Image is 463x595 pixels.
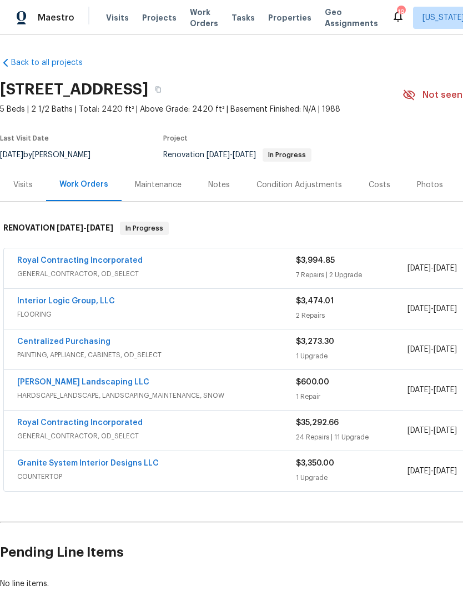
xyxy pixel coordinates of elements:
div: Work Orders [59,179,108,190]
span: $600.00 [296,378,329,386]
span: [DATE] [407,305,431,313]
span: Project [163,135,188,142]
span: GENERAL_CONTRACTOR, OD_SELECT [17,268,296,279]
h6: RENOVATION [3,222,113,235]
span: Properties [268,12,311,23]
div: Costs [369,179,390,191]
span: - [407,263,457,274]
a: Royal Contracting Incorporated [17,419,143,427]
span: $35,292.66 [296,419,339,427]
div: Condition Adjustments [256,179,342,191]
span: HARDSCAPE_LANDSCAPE, LANDSCAPING_MAINTENANCE, SNOW [17,390,296,401]
a: Interior Logic Group, LLC [17,297,115,305]
span: [DATE] [233,151,256,159]
span: - [407,425,457,436]
span: [DATE] [407,264,431,272]
span: PAINTING, APPLIANCE, CABINETS, OD_SELECT [17,349,296,361]
span: Tasks [231,14,255,22]
span: [DATE] [434,386,457,394]
button: Copy Address [148,79,168,99]
span: [DATE] [407,346,431,353]
span: COUNTERTOP [17,471,296,482]
span: [DATE] [434,305,457,313]
a: Centralized Purchasing [17,338,110,346]
span: $3,273.30 [296,338,334,346]
span: $3,474.01 [296,297,334,305]
a: Granite System Interior Designs LLC [17,459,159,467]
span: - [207,151,256,159]
span: Geo Assignments [325,7,378,29]
div: 24 Repairs | 11 Upgrade [296,432,407,443]
div: Visits [13,179,33,191]
span: [DATE] [434,427,457,434]
span: GENERAL_CONTRACTOR, OD_SELECT [17,431,296,442]
span: Work Orders [190,7,218,29]
div: Notes [208,179,230,191]
div: 7 Repairs | 2 Upgrade [296,269,407,281]
div: Maintenance [135,179,182,191]
div: 1 Upgrade [296,472,407,483]
a: [PERSON_NAME] Landscaping LLC [17,378,149,386]
a: Royal Contracting Incorporated [17,257,143,264]
span: Renovation [163,151,311,159]
span: Visits [106,12,129,23]
span: - [57,224,113,232]
span: [DATE] [57,224,83,232]
span: [DATE] [434,264,457,272]
span: [DATE] [407,467,431,475]
span: $3,350.00 [296,459,334,467]
span: In Progress [264,152,310,158]
span: [DATE] [434,346,457,353]
span: - [407,303,457,314]
div: 1 Upgrade [296,351,407,362]
span: Projects [142,12,177,23]
div: 2 Repairs [296,310,407,321]
span: - [407,384,457,396]
span: In Progress [121,223,168,234]
span: $3,994.85 [296,257,335,264]
span: FLOORING [17,309,296,320]
span: [DATE] [407,427,431,434]
span: [DATE] [87,224,113,232]
span: [DATE] [434,467,457,475]
span: Maestro [38,12,74,23]
span: - [407,466,457,477]
div: Photos [417,179,443,191]
div: 1 Repair [296,391,407,402]
div: 19 [397,7,405,18]
span: [DATE] [207,151,230,159]
span: - [407,344,457,355]
span: [DATE] [407,386,431,394]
